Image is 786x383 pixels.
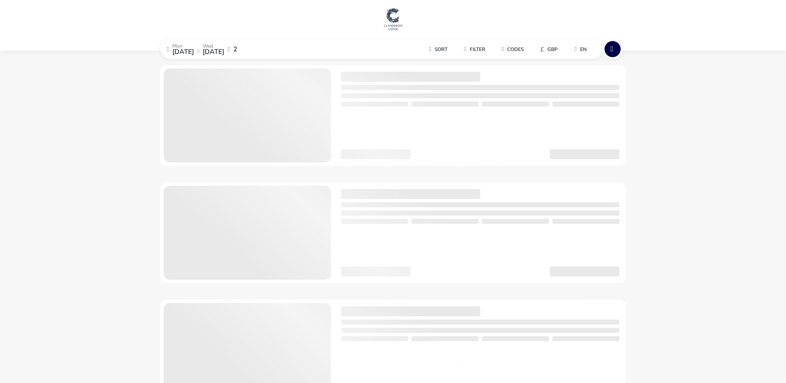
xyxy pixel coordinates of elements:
[537,45,540,53] i: £
[564,43,593,55] button: en
[530,43,561,55] button: £GBP
[564,43,597,55] naf-pibe-menu-bar-item: en
[407,43,443,55] button: Sort
[407,43,447,55] naf-pibe-menu-bar-item: Sort
[242,46,247,53] span: 2
[209,44,231,48] p: Wed
[488,43,530,55] naf-pibe-menu-bar-item: Codes
[580,46,587,53] span: en
[463,46,478,53] span: Filter
[530,43,564,55] naf-pibe-menu-bar-item: £GBP
[447,43,485,55] button: Filter
[383,7,404,32] img: Main Website
[160,39,285,59] div: Mon[DATE]Wed[DATE]2
[503,46,520,53] span: Codes
[447,43,488,55] naf-pibe-menu-bar-item: Filter
[424,46,437,53] span: Sort
[488,43,527,55] button: Codes
[176,47,198,56] span: [DATE]
[176,44,198,48] p: Mon
[544,46,554,53] span: GBP
[209,47,231,56] span: [DATE]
